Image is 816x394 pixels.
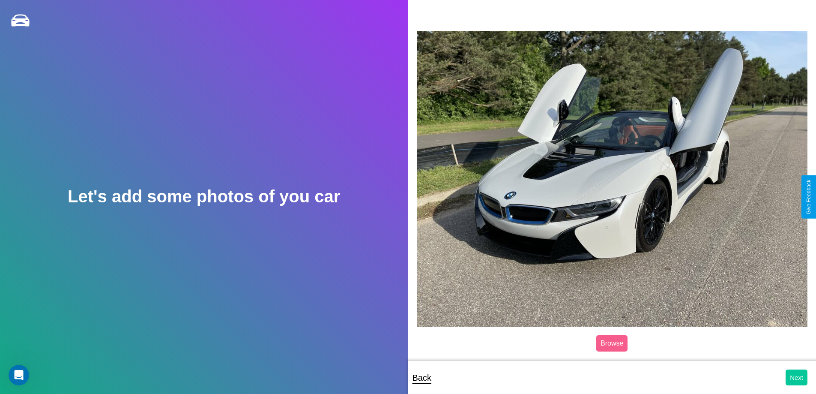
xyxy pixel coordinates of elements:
h2: Let's add some photos of you car [68,187,340,206]
label: Browse [596,335,628,352]
div: Give Feedback [806,180,812,214]
img: posted [417,31,808,326]
button: Next [786,370,807,385]
iframe: Intercom live chat [9,365,29,385]
p: Back [412,370,431,385]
